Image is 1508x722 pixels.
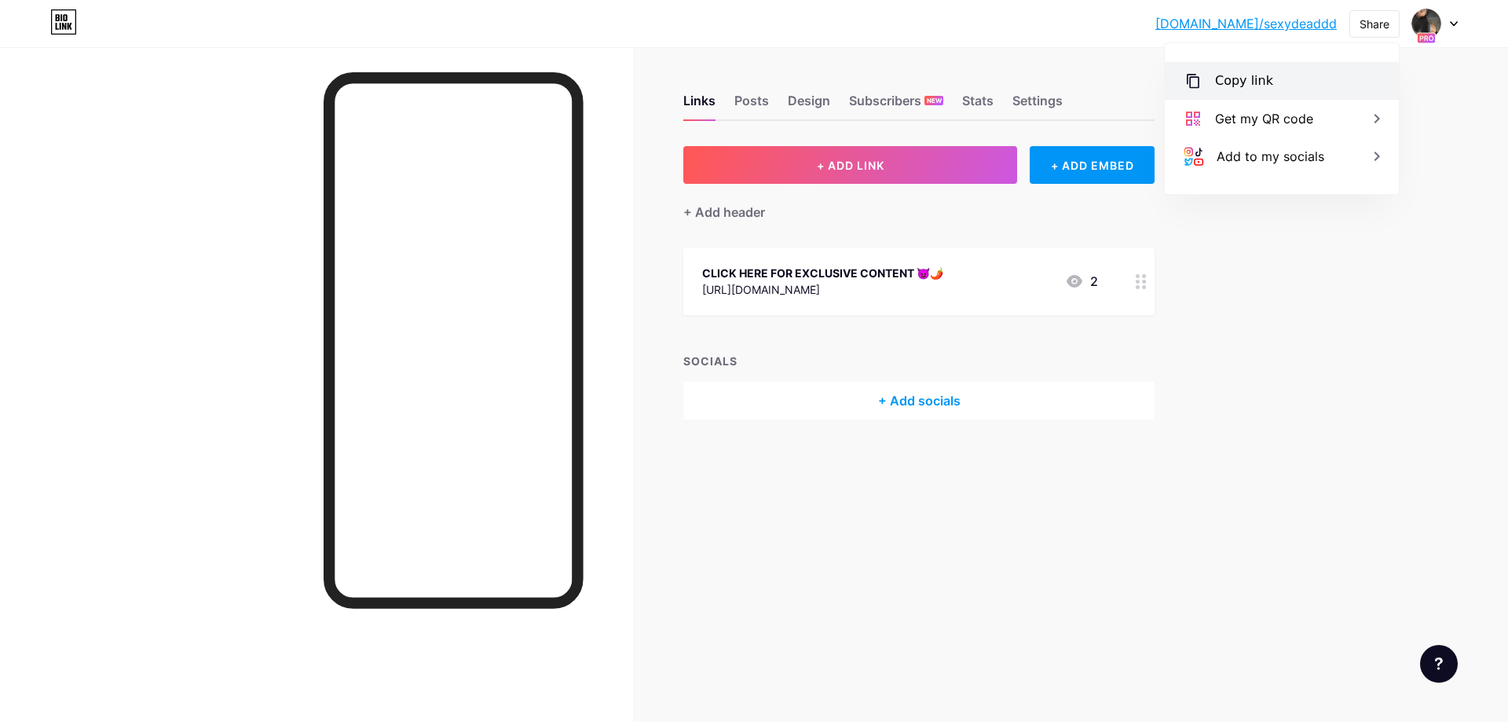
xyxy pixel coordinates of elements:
div: Copy link [1215,71,1273,90]
div: Design [788,91,830,119]
div: Add to my socials [1217,147,1324,166]
span: NEW [927,96,942,105]
div: + Add header [683,203,765,222]
div: CLICK HERE FOR EXCLUSIVE CONTENT 😈🌶️ [702,265,943,281]
div: Settings [1012,91,1063,119]
a: [DOMAIN_NAME]/sexydeaddd [1155,14,1337,33]
div: SOCIALS [683,353,1155,369]
div: Stats [962,91,994,119]
div: Share [1360,16,1389,32]
div: Links [683,91,716,119]
div: Posts [734,91,769,119]
img: sussyreturns [1411,9,1441,38]
div: + Add socials [683,382,1155,420]
div: Get my QR code [1215,109,1313,128]
div: 2 [1065,272,1098,291]
div: Subscribers [849,91,943,119]
button: + ADD LINK [683,146,1017,184]
span: + ADD LINK [817,159,884,172]
div: + ADD EMBED [1030,146,1155,184]
div: [URL][DOMAIN_NAME] [702,281,943,298]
